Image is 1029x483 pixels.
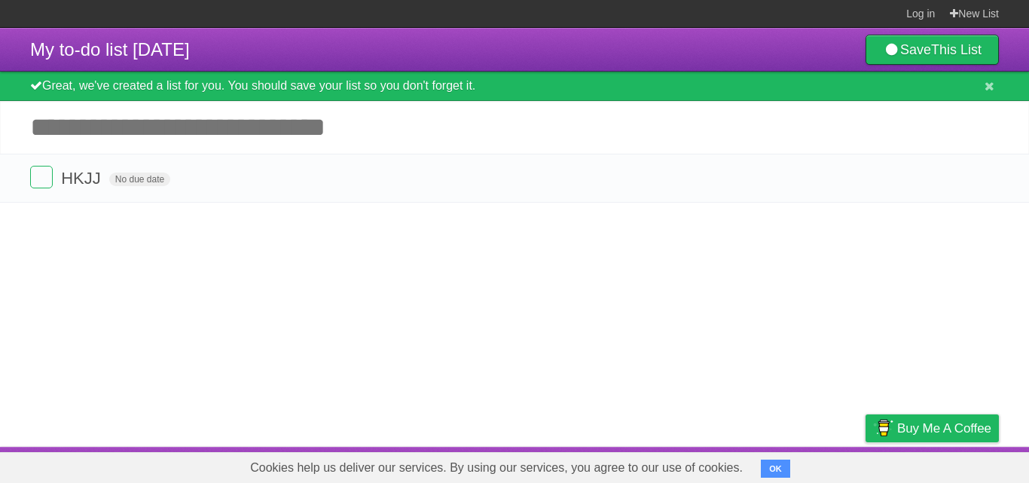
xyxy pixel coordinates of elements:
a: Privacy [846,451,885,479]
a: Terms [795,451,828,479]
span: HKJJ [61,169,105,188]
span: Cookies help us deliver our services. By using our services, you agree to our use of cookies. [235,453,758,483]
button: OK [761,460,790,478]
img: Buy me a coffee [873,415,893,441]
a: Developers [715,451,776,479]
label: Done [30,166,53,188]
b: This List [931,42,982,57]
span: No due date [109,173,170,186]
a: About [665,451,697,479]
a: Buy me a coffee [866,414,999,442]
a: Suggest a feature [904,451,999,479]
span: Buy me a coffee [897,415,991,442]
a: SaveThis List [866,35,999,65]
span: My to-do list [DATE] [30,39,190,60]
